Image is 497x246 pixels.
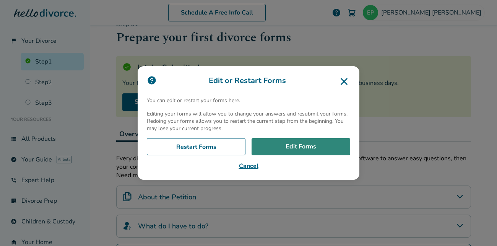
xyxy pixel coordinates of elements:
[147,75,350,88] h3: Edit or Restart Forms
[252,138,350,156] a: Edit Forms
[147,97,350,104] p: You can edit or restart your forms here.
[459,209,497,246] iframe: Chat Widget
[147,110,350,132] p: Editing your forms will allow you to change your answers and resubmit your forms. Redoing your fo...
[147,138,245,156] a: Restart Forms
[147,161,350,171] button: Cancel
[147,75,157,85] img: icon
